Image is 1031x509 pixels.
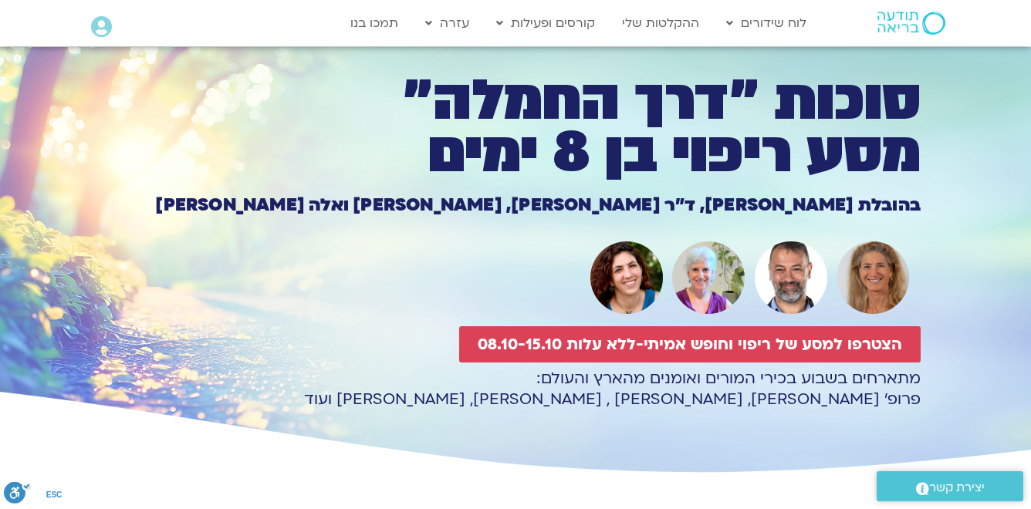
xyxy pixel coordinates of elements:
a: לוח שידורים [718,8,814,38]
img: תודעה בריאה [877,12,945,35]
a: הצטרפו למסע של ריפוי וחופש אמיתי-ללא עלות 08.10-15.10 [459,326,921,362]
span: הצטרפו למסע של ריפוי וחופש אמיתי-ללא עלות 08.10-15.10 [478,335,902,353]
p: מתארחים בשבוע בכירי המורים ואומנים מהארץ והעולם: פרופ׳ [PERSON_NAME], [PERSON_NAME] , [PERSON_NAM... [110,368,921,410]
h1: בהובלת [PERSON_NAME], ד״ר [PERSON_NAME], [PERSON_NAME] ואלה [PERSON_NAME] [110,197,921,214]
h1: סוכות ״דרך החמלה״ מסע ריפוי בן 8 ימים [110,75,921,180]
a: עזרה [417,8,477,38]
a: קורסים ופעילות [488,8,603,38]
a: תמכו בנו [343,8,406,38]
a: ההקלטות שלי [614,8,707,38]
a: יצירת קשר [877,471,1023,501]
span: יצירת קשר [929,477,985,498]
